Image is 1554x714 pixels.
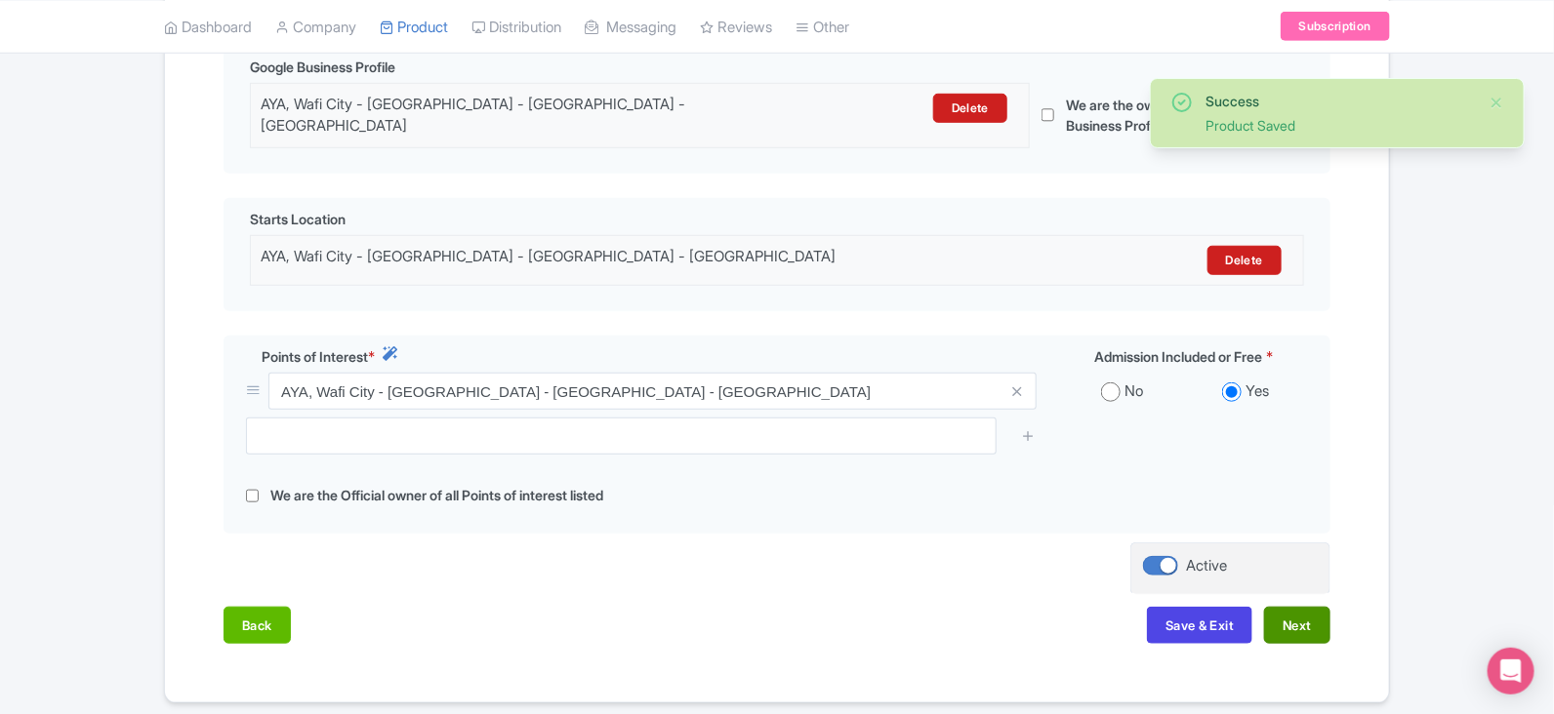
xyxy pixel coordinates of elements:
[1489,91,1504,114] button: Close
[261,94,830,138] div: AYA, Wafi City - [GEOGRAPHIC_DATA] - [GEOGRAPHIC_DATA] - [GEOGRAPHIC_DATA]
[1125,380,1143,403] label: No
[1206,115,1473,136] div: Product Saved
[262,346,368,367] span: Points of Interest
[1264,607,1330,644] button: Next
[1094,346,1262,367] span: Admission Included or Free
[1281,12,1390,41] a: Subscription
[933,94,1007,123] a: Delete
[224,607,291,644] button: Back
[1147,607,1252,644] button: Save & Exit
[1186,555,1227,577] div: Active
[270,485,603,507] label: We are the Official owner of all Points of interest listed
[261,246,1035,275] div: AYA, Wafi City - [GEOGRAPHIC_DATA] - [GEOGRAPHIC_DATA] - [GEOGRAPHIC_DATA]
[1246,380,1269,403] label: Yes
[1488,648,1534,694] div: Open Intercom Messenger
[250,57,395,77] span: Google Business Profile
[250,209,346,229] span: Starts Location
[1066,95,1282,136] label: We are the owner of this Google Business Profile
[1207,246,1282,275] a: Delete
[1206,91,1473,111] div: Success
